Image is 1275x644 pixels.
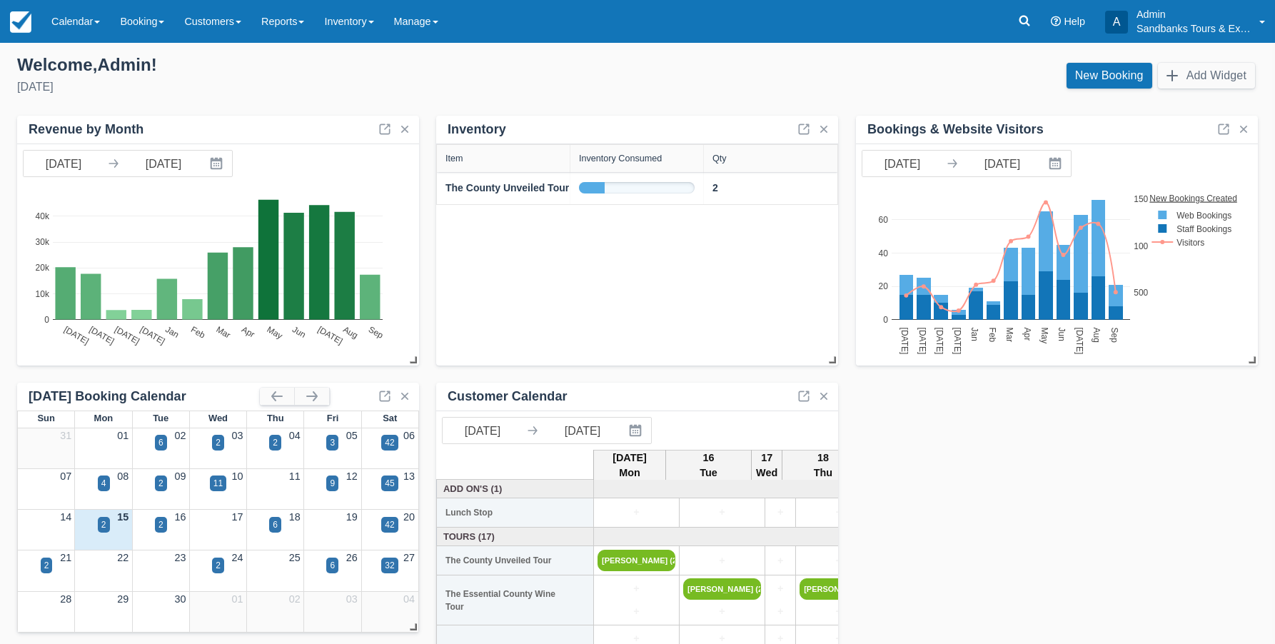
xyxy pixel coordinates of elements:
[712,182,718,193] strong: 2
[862,151,942,176] input: Start Date
[598,581,675,597] a: +
[683,578,761,600] a: [PERSON_NAME] (2)
[385,477,394,490] div: 45
[232,471,243,482] a: 10
[158,518,163,531] div: 2
[60,511,71,523] a: 14
[1137,21,1251,36] p: Sandbanks Tours & Experiences
[153,413,168,423] span: Tue
[1137,7,1251,21] p: Admin
[117,430,128,441] a: 01
[800,604,877,620] a: +
[403,430,415,441] a: 06
[448,121,506,138] div: Inventory
[712,154,727,163] div: Qty
[117,593,128,605] a: 29
[1042,151,1071,176] button: Interact with the calendar and add the check-in date for your trip.
[445,181,569,196] a: The County Unveiled Tour
[1158,63,1255,89] button: Add Widget
[24,151,104,176] input: Start Date
[346,471,358,482] a: 12
[594,450,666,481] th: [DATE] Mon
[867,121,1044,138] div: Bookings & Website Visitors
[60,552,71,563] a: 21
[273,518,278,531] div: 6
[385,559,394,572] div: 32
[101,518,106,531] div: 2
[158,436,163,449] div: 6
[403,593,415,605] a: 04
[29,388,260,405] div: [DATE] Booking Calendar
[174,430,186,441] a: 02
[232,430,243,441] a: 03
[440,482,590,495] a: Add On's (1)
[60,593,71,605] a: 28
[273,436,278,449] div: 2
[598,604,675,620] a: +
[60,430,71,441] a: 31
[117,471,128,482] a: 08
[232,552,243,563] a: 24
[800,505,877,520] a: +
[437,575,594,625] th: The Essential County Wine Tour
[346,430,358,441] a: 05
[579,154,662,163] div: Inventory Consumed
[289,511,301,523] a: 18
[437,546,594,575] th: The County Unveiled Tour
[437,498,594,528] th: Lunch Stop
[289,593,301,605] a: 02
[769,604,792,620] a: +
[385,518,394,531] div: 42
[174,552,186,563] a: 23
[44,559,49,572] div: 2
[174,593,186,605] a: 30
[60,471,71,482] a: 07
[37,413,54,423] span: Sun
[203,151,232,176] button: Interact with the calendar and add the check-in date for your trip.
[17,54,626,76] div: Welcome , Admin !
[216,436,221,449] div: 2
[440,530,590,543] a: Tours (17)
[1150,193,1238,203] text: New Bookings Created
[1105,11,1128,34] div: A
[17,79,626,96] div: [DATE]
[683,553,761,569] a: +
[383,413,397,423] span: Sat
[101,477,106,490] div: 4
[782,450,864,481] th: 18 Thu
[29,121,143,138] div: Revenue by Month
[346,552,358,563] a: 26
[289,471,301,482] a: 11
[117,511,128,523] a: 15
[174,511,186,523] a: 16
[769,553,792,569] a: +
[800,553,877,569] a: +
[174,471,186,482] a: 09
[666,450,752,481] th: 16 Tue
[346,511,358,523] a: 19
[327,413,339,423] span: Fri
[623,418,651,443] button: Interact with the calendar and add the check-in date for your trip.
[124,151,203,176] input: End Date
[330,477,335,490] div: 9
[445,154,463,163] div: Item
[543,418,623,443] input: End Date
[289,430,301,441] a: 04
[769,581,792,597] a: +
[267,413,284,423] span: Thu
[403,552,415,563] a: 27
[330,559,335,572] div: 6
[712,181,718,196] a: 2
[1064,16,1085,27] span: Help
[800,578,877,600] a: [PERSON_NAME] (2)
[216,559,221,572] div: 2
[385,436,394,449] div: 42
[683,604,761,620] a: +
[962,151,1042,176] input: End Date
[158,477,163,490] div: 2
[403,511,415,523] a: 20
[232,593,243,605] a: 01
[330,436,335,449] div: 3
[443,418,523,443] input: Start Date
[117,552,128,563] a: 22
